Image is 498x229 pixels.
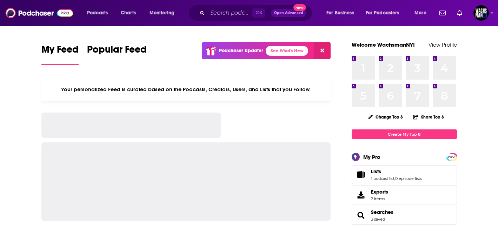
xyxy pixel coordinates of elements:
[252,8,265,18] span: ⌘ K
[364,113,407,121] button: Change Top 8
[195,5,319,21] div: Search podcasts, credits, & more...
[454,7,465,19] a: Show notifications dropdown
[414,8,426,18] span: More
[41,78,331,101] div: Your personalized Feed is curated based on the Podcasts, Creators, Users, and Lists that you Follow.
[473,5,489,21] span: Logged in as WachsmanNY
[271,9,306,17] button: Open AdvancedNew
[274,11,303,15] span: Open Advanced
[352,129,457,139] a: Create My Top 8
[82,7,117,19] button: open menu
[361,7,410,19] button: open menu
[354,210,368,220] a: Searches
[371,189,388,195] span: Exports
[116,7,140,19] a: Charts
[371,176,394,181] a: 1 podcast list
[326,8,354,18] span: For Business
[352,41,415,48] a: Welcome WachsmanNY!
[473,5,489,21] img: User Profile
[410,7,435,19] button: open menu
[354,190,368,200] span: Exports
[87,8,108,18] span: Podcasts
[87,43,147,60] span: Popular Feed
[363,154,380,160] div: My Pro
[447,154,456,159] a: PRO
[366,8,399,18] span: For Podcasters
[219,48,263,54] p: Podchaser Update!
[266,46,308,56] a: See What's New
[87,43,147,65] a: Popular Feed
[6,6,73,20] img: Podchaser - Follow, Share and Rate Podcasts
[352,186,457,204] a: Exports
[321,7,363,19] button: open menu
[437,7,449,19] a: Show notifications dropdown
[371,168,381,175] span: Lists
[429,41,457,48] a: View Profile
[413,110,444,124] button: Share Top 8
[150,8,174,18] span: Monitoring
[352,206,457,225] span: Searches
[41,43,79,60] span: My Feed
[207,7,252,19] input: Search podcasts, credits, & more...
[371,217,385,222] a: 3 saved
[354,170,368,180] a: Lists
[394,176,395,181] span: ,
[293,4,306,11] span: New
[41,43,79,65] a: My Feed
[371,209,393,215] a: Searches
[145,7,184,19] button: open menu
[352,165,457,184] span: Lists
[473,5,489,21] button: Show profile menu
[121,8,136,18] span: Charts
[371,196,388,201] span: 2 items
[395,176,422,181] a: 0 episode lists
[371,168,422,175] a: Lists
[447,154,456,160] span: PRO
